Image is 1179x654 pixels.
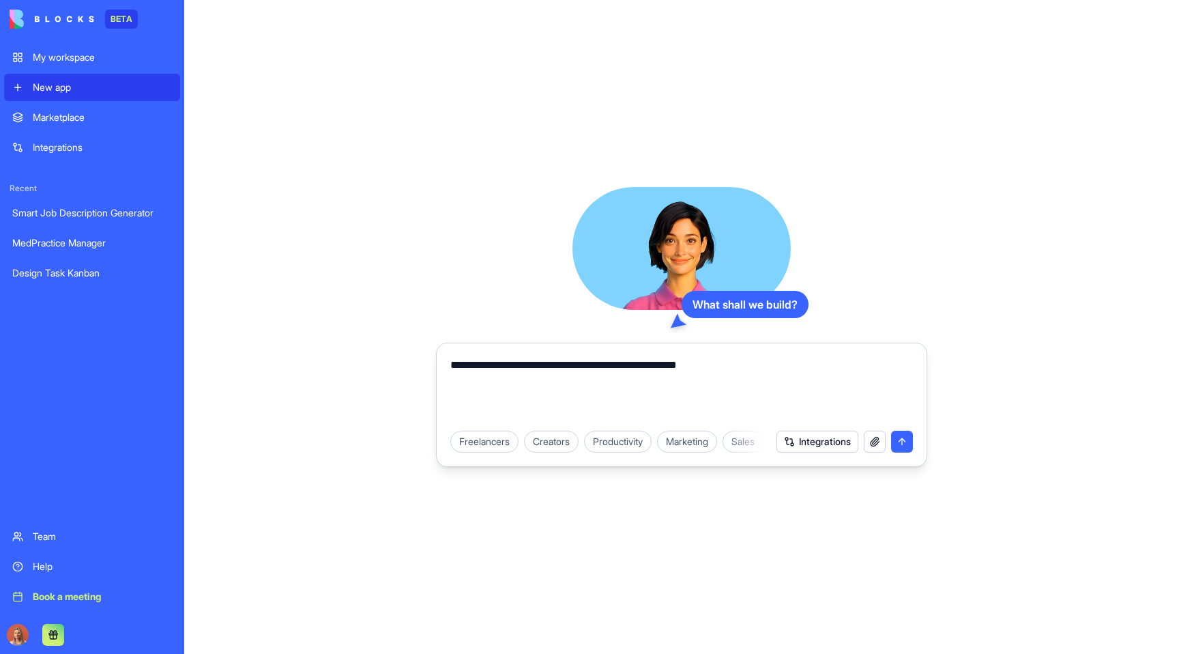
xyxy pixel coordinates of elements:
[4,134,180,161] a: Integrations
[7,624,29,646] img: Marina_gj5dtt.jpg
[4,44,180,71] a: My workspace
[33,51,172,64] div: My workspace
[12,236,172,250] div: MedPractice Manager
[33,530,172,543] div: Team
[657,431,717,453] div: Marketing
[4,229,180,257] a: MedPractice Manager
[776,431,858,453] button: Integrations
[33,560,172,573] div: Help
[10,10,138,29] a: BETA
[4,523,180,550] a: Team
[682,291,809,318] div: What shall we build?
[33,111,172,124] div: Marketplace
[4,183,180,194] span: Recent
[33,81,172,94] div: New app
[12,266,172,280] div: Design Task Kanban
[4,259,180,287] a: Design Task Kanban
[4,74,180,101] a: New app
[12,206,172,220] div: Smart Job Description Generator
[4,553,180,580] a: Help
[33,141,172,154] div: Integrations
[524,431,579,453] div: Creators
[4,583,180,610] a: Book a meeting
[33,590,172,603] div: Book a meeting
[4,104,180,131] a: Marketplace
[105,10,138,29] div: BETA
[723,431,763,453] div: Sales
[584,431,652,453] div: Productivity
[10,10,94,29] img: logo
[450,431,519,453] div: Freelancers
[4,199,180,227] a: Smart Job Description Generator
